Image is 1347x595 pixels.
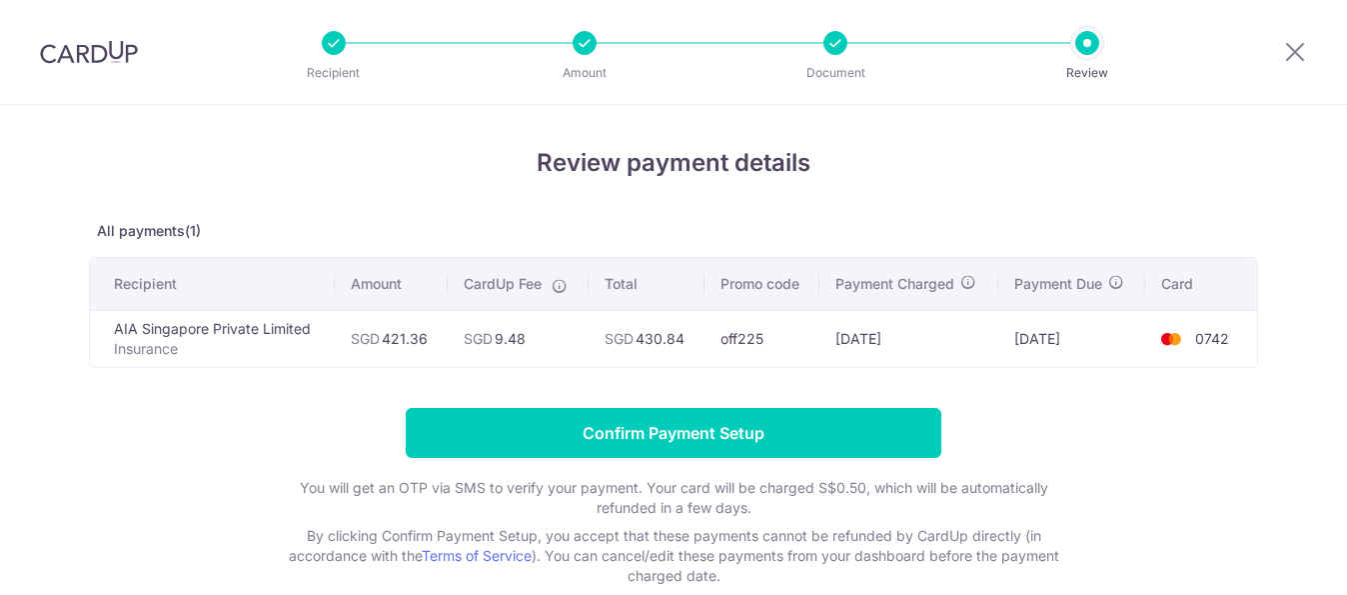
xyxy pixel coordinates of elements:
p: Amount [511,63,659,83]
span: SGD [351,330,380,347]
span: Payment Due [1014,274,1102,294]
p: Review [1013,63,1161,83]
span: SGD [605,330,634,347]
p: You will get an OTP via SMS to verify your payment. Your card will be charged S$0.50, which will ... [274,478,1073,518]
h4: Review payment details [89,145,1258,181]
input: Confirm Payment Setup [406,408,941,458]
span: 0742 [1195,330,1229,347]
th: Recipient [90,258,335,310]
span: CardUp Fee [464,274,542,294]
td: [DATE] [998,310,1145,367]
td: 9.48 [448,310,589,367]
a: Terms of Service [422,547,532,564]
td: 430.84 [589,310,704,367]
th: Total [589,258,704,310]
span: Payment Charged [835,274,954,294]
p: Recipient [260,63,408,83]
td: off225 [704,310,819,367]
img: CardUp [40,40,138,64]
th: Card [1145,258,1257,310]
iframe: Opens a widget where you can find more information [1219,535,1327,585]
th: Amount [335,258,448,310]
th: Promo code [704,258,819,310]
p: Insurance [114,339,319,359]
td: 421.36 [335,310,448,367]
p: By clicking Confirm Payment Setup, you accept that these payments cannot be refunded by CardUp di... [274,526,1073,586]
p: Document [761,63,909,83]
p: All payments(1) [89,221,1258,241]
td: [DATE] [819,310,998,367]
img: <span class="translation_missing" title="translation missing: en.account_steps.new_confirm_form.b... [1151,327,1191,351]
span: SGD [464,330,493,347]
td: AIA Singapore Private Limited [90,310,335,367]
